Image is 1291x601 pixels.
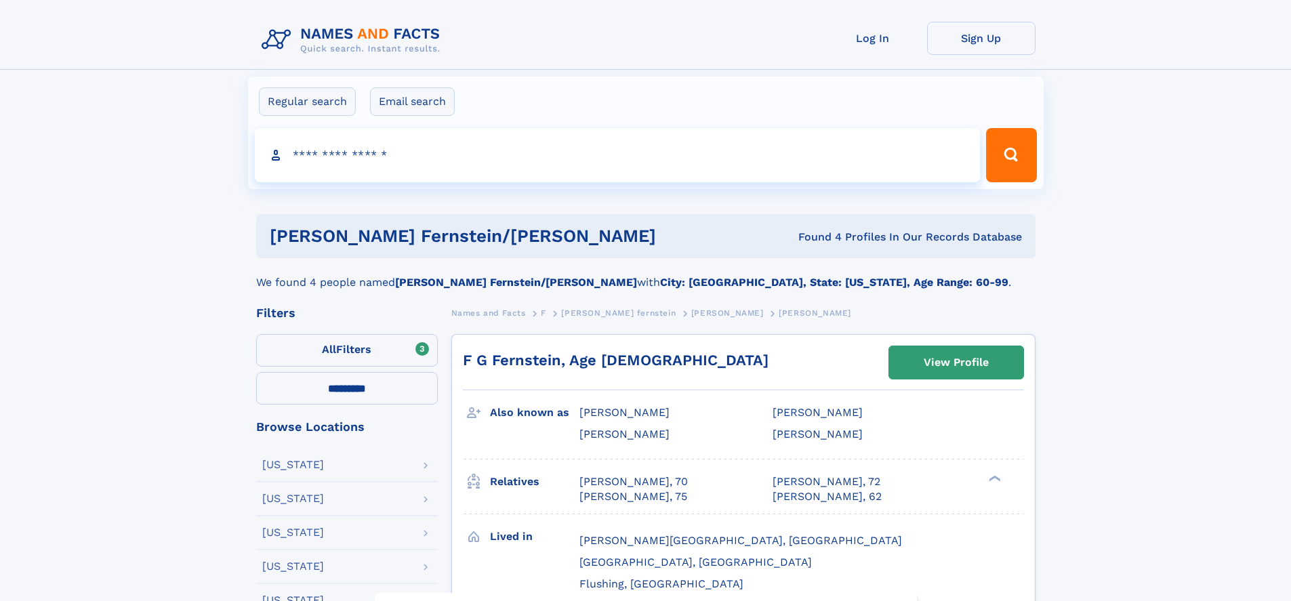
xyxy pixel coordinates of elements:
[727,230,1022,245] div: Found 4 Profiles In Our Records Database
[256,421,438,433] div: Browse Locations
[256,258,1036,291] div: We found 4 people named with .
[262,527,324,538] div: [US_STATE]
[262,561,324,572] div: [US_STATE]
[256,307,438,319] div: Filters
[490,401,579,424] h3: Also known as
[985,474,1002,482] div: ❯
[927,22,1036,55] a: Sign Up
[395,276,637,289] b: [PERSON_NAME] Fernstein/[PERSON_NAME]
[256,22,451,58] img: Logo Names and Facts
[773,474,880,489] a: [PERSON_NAME], 72
[270,228,727,245] h1: [PERSON_NAME] fernstein/[PERSON_NAME]
[541,308,546,318] span: F
[986,128,1036,182] button: Search Button
[262,459,324,470] div: [US_STATE]
[463,352,769,369] a: F G Fernstein, Age [DEMOGRAPHIC_DATA]
[691,304,764,321] a: [PERSON_NAME]
[255,128,981,182] input: search input
[691,308,764,318] span: [PERSON_NAME]
[490,525,579,548] h3: Lived in
[561,308,676,318] span: [PERSON_NAME] fernstein
[579,428,670,440] span: [PERSON_NAME]
[451,304,526,321] a: Names and Facts
[579,577,743,590] span: Flushing, [GEOGRAPHIC_DATA]
[561,304,676,321] a: [PERSON_NAME] fernstein
[259,87,356,116] label: Regular search
[490,470,579,493] h3: Relatives
[579,556,812,568] span: [GEOGRAPHIC_DATA], [GEOGRAPHIC_DATA]
[773,428,863,440] span: [PERSON_NAME]
[773,489,882,504] a: [PERSON_NAME], 62
[889,346,1023,379] a: View Profile
[579,474,688,489] a: [PERSON_NAME], 70
[322,343,336,356] span: All
[924,347,989,378] div: View Profile
[773,406,863,419] span: [PERSON_NAME]
[579,489,687,504] a: [PERSON_NAME], 75
[819,22,927,55] a: Log In
[262,493,324,504] div: [US_STATE]
[660,276,1008,289] b: City: [GEOGRAPHIC_DATA], State: [US_STATE], Age Range: 60-99
[541,304,546,321] a: F
[779,308,851,318] span: [PERSON_NAME]
[370,87,455,116] label: Email search
[579,534,902,547] span: [PERSON_NAME][GEOGRAPHIC_DATA], [GEOGRAPHIC_DATA]
[256,334,438,367] label: Filters
[579,406,670,419] span: [PERSON_NAME]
